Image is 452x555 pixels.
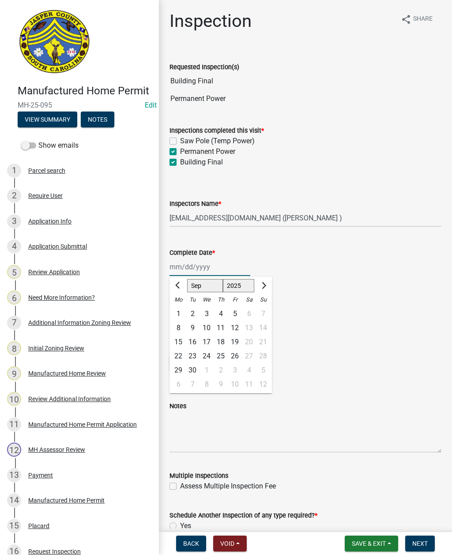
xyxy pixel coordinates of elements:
div: Placard [28,523,49,529]
label: Requested Inspection(s) [169,64,239,71]
h4: Manufactured Home Permit [18,85,152,97]
wm-modal-confirm: Edit Application Number [145,101,157,109]
div: 2 [185,307,200,321]
label: Permanent Power [180,146,235,157]
button: Previous month [173,279,184,293]
div: Monday, September 22, 2025 [171,349,185,363]
div: Friday, October 10, 2025 [228,377,242,391]
div: Initial Zoning Review [28,345,84,351]
div: Fr [228,293,242,307]
div: Monday, September 29, 2025 [171,363,185,377]
div: Tuesday, September 2, 2025 [185,307,200,321]
div: Require User [28,193,63,199]
div: Thursday, October 9, 2025 [214,377,228,391]
div: 26 [228,349,242,363]
select: Select year [223,279,255,292]
button: shareShare [394,11,440,28]
label: Inspectors Name [169,201,221,207]
div: Friday, September 26, 2025 [228,349,242,363]
div: 12 [7,443,21,457]
div: 29 [171,363,185,377]
button: Void [213,536,247,551]
div: Tuesday, September 9, 2025 [185,321,200,335]
div: Wednesday, September 17, 2025 [200,335,214,349]
div: 17 [200,335,214,349]
div: Additional Information Zoning Review [28,320,131,326]
button: Next [405,536,435,551]
button: View Summary [18,112,77,127]
label: Complete Date [169,250,215,256]
div: Tuesday, September 16, 2025 [185,335,200,349]
div: Tuesday, September 30, 2025 [185,363,200,377]
span: Share [413,14,433,25]
div: Mo [171,293,185,307]
label: Saw Pole (Temp Power) [180,136,255,146]
div: 10 [228,377,242,391]
label: Notes [169,403,186,410]
div: Friday, October 3, 2025 [228,363,242,377]
div: Monday, September 15, 2025 [171,335,185,349]
img: Jasper County, South Carolina [18,9,91,75]
div: 5 [7,265,21,279]
div: Application Submittal [28,243,87,250]
div: Thursday, September 4, 2025 [214,307,228,321]
div: MH Assessor Review [28,447,85,453]
div: 2 [7,189,21,203]
div: Manufactured Home Permit [28,497,105,503]
span: Next [412,540,428,547]
div: Tu [185,293,200,307]
div: 9 [214,377,228,391]
span: Save & Exit [352,540,386,547]
label: Building Final [180,157,223,168]
div: 9 [7,366,21,380]
a: Edit [145,101,157,109]
span: Back [183,540,199,547]
div: 15 [171,335,185,349]
div: 10 [7,392,21,406]
div: 1 [7,164,21,178]
label: Schedule Another Inspection of any type required? [169,513,317,519]
button: Next month [258,279,268,293]
div: 6 [171,377,185,391]
div: 4 [7,239,21,253]
wm-modal-confirm: Summary [18,116,77,123]
div: 24 [200,349,214,363]
div: 8 [7,341,21,355]
label: Inspections completed this visit [169,128,264,134]
div: Manufactured Home Review [28,370,106,376]
div: Tuesday, October 7, 2025 [185,377,200,391]
div: 9 [185,321,200,335]
div: 23 [185,349,200,363]
div: 30 [185,363,200,377]
button: Notes [81,112,114,127]
div: 19 [228,335,242,349]
div: 3 [228,363,242,377]
div: Wednesday, September 10, 2025 [200,321,214,335]
div: Parcel search [28,168,65,174]
div: 7 [185,377,200,391]
button: Save & Exit [345,536,398,551]
div: We [200,293,214,307]
div: 6 [7,291,21,305]
select: Select month [187,279,223,292]
input: mm/dd/yyyy [169,258,250,276]
div: 14 [7,493,21,507]
div: Review Additional Information [28,396,111,402]
div: 13 [7,468,21,482]
span: MH-25-095 [18,101,141,109]
div: 7 [7,316,21,330]
button: Back [176,536,206,551]
div: 18 [214,335,228,349]
div: Thursday, October 2, 2025 [214,363,228,377]
div: 16 [185,335,200,349]
label: Show emails [21,140,79,151]
div: Thursday, September 18, 2025 [214,335,228,349]
div: 1 [171,307,185,321]
div: Friday, September 5, 2025 [228,307,242,321]
span: Void [220,540,234,547]
label: Yes [180,521,191,531]
div: Thursday, September 25, 2025 [214,349,228,363]
div: Monday, September 1, 2025 [171,307,185,321]
div: 11 [214,321,228,335]
div: Review Application [28,269,80,275]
